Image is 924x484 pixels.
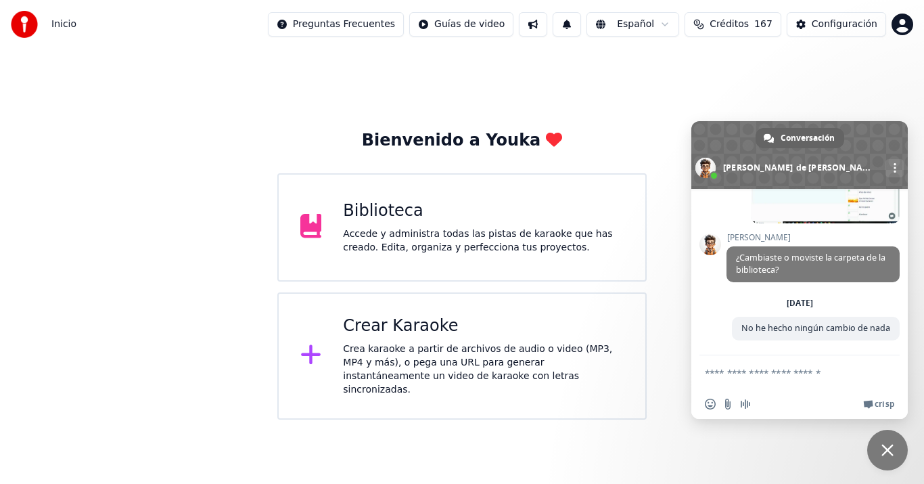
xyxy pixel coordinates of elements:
[409,12,513,37] button: Guías de video
[863,399,894,410] a: Crisp
[875,399,894,410] span: Crisp
[51,18,76,31] span: Inicio
[787,299,813,307] div: [DATE]
[756,128,844,148] a: Conversación
[812,18,877,31] div: Configuración
[268,12,404,37] button: Preguntas Frecuentes
[726,233,900,242] span: [PERSON_NAME]
[740,399,751,410] span: Grabar mensaje de audio
[722,399,733,410] span: Enviar un archivo
[710,18,749,31] span: Créditos
[343,227,624,255] div: Accede y administra todas las pistas de karaoke que has creado. Edita, organiza y perfecciona tus...
[787,12,886,37] button: Configuración
[741,322,890,334] span: No he hecho ningún cambio de nada
[754,18,772,31] span: 167
[685,12,781,37] button: Créditos167
[51,18,76,31] nav: breadcrumb
[781,128,835,148] span: Conversación
[705,399,716,410] span: Insertar un emoji
[736,252,885,276] span: ¿Cambiaste o moviste la carpeta de la biblioteca?
[705,355,867,389] textarea: Escribe aquí tu mensaje...
[343,343,624,397] div: Crea karaoke a partir de archivos de audio o video (MP3, MP4 y más), o pega una URL para generar ...
[11,11,38,38] img: youka
[867,430,908,470] a: Cerrar el chat
[343,200,624,222] div: Biblioteca
[343,315,624,337] div: Crear Karaoke
[362,130,563,152] div: Bienvenido a Youka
